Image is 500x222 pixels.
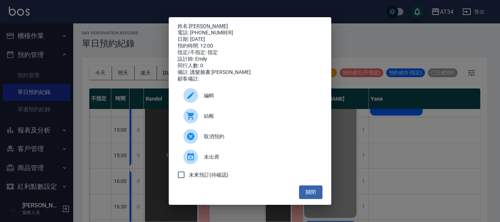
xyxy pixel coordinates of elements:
[178,56,322,63] div: 設計師: Emily
[299,185,322,199] button: 關閉
[204,153,317,161] span: 未出席
[178,106,322,126] a: 結帳
[178,43,322,49] div: 預約時間: 12:00
[178,30,322,36] div: 電話: [PHONE_NUMBER]
[178,69,322,76] div: 備註: 護髮臉書:[PERSON_NAME]
[204,92,317,99] span: 編輯
[178,76,322,82] div: 顧客備註:
[178,23,322,30] p: 姓名:
[178,49,322,56] div: 指定/不指定: 指定
[178,85,322,106] div: 編輯
[178,147,322,167] div: 未出席
[204,133,317,140] span: 取消預約
[189,23,228,29] a: [PERSON_NAME]
[204,112,317,120] span: 結帳
[189,171,228,179] span: 未來預訂(待確認)
[178,36,322,43] div: 日期: [DATE]
[178,63,322,69] div: 同行人數: 0
[178,126,322,147] div: 取消預約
